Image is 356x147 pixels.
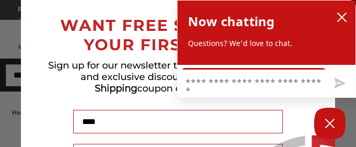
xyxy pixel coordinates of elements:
h2: Now chatting [188,11,274,32]
p: Thanks for stopping by! Can I help you with anything? [183,68,327,95]
span: WANT FREE SHIPPING ON YOUR FIRST ORDER? [60,16,296,54]
span: Free Shipping [95,71,276,94]
button: close chatbox [333,9,350,25]
span: Sign up for our newsletter to receive the latest updates and exclusive discounts - including a co... [48,60,308,94]
div: chat [177,65,355,70]
button: Close Chatbox [314,108,346,139]
p: Questions? We'd love to chat. [188,38,345,54]
button: Send message [322,70,355,97]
